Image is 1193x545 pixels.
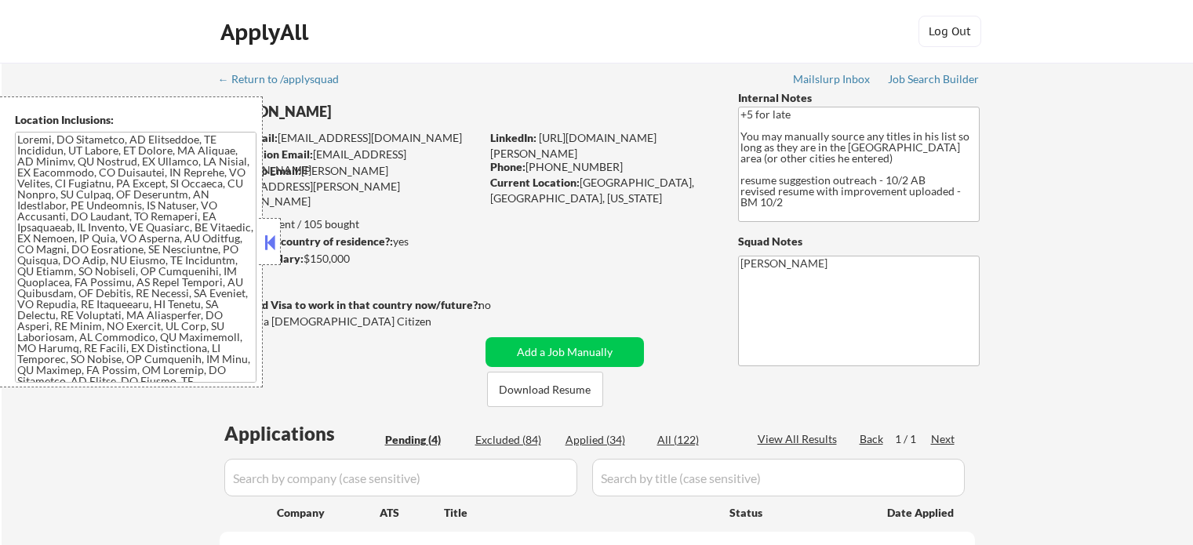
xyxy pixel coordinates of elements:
[478,297,523,313] div: no
[220,298,481,311] strong: Will need Visa to work in that country now/future?:
[490,131,657,160] a: [URL][DOMAIN_NAME][PERSON_NAME]
[758,431,842,447] div: View All Results
[224,459,577,496] input: Search by company (case sensitive)
[729,498,864,526] div: Status
[888,74,980,85] div: Job Search Builder
[220,130,480,146] div: [EMAIL_ADDRESS][DOMAIN_NAME]
[220,102,542,122] div: [PERSON_NAME]
[738,234,980,249] div: Squad Notes
[490,160,526,173] strong: Phone:
[444,505,715,521] div: Title
[490,131,536,144] strong: LinkedIn:
[218,73,354,89] a: ← Return to /applysquad
[277,505,380,521] div: Company
[887,505,956,521] div: Date Applied
[793,74,871,85] div: Mailslurp Inbox
[220,147,480,177] div: [EMAIL_ADDRESS][DOMAIN_NAME]
[918,16,981,47] button: Log Out
[490,175,712,205] div: [GEOGRAPHIC_DATA], [GEOGRAPHIC_DATA], [US_STATE]
[224,424,380,443] div: Applications
[486,337,644,367] button: Add a Job Manually
[380,505,444,521] div: ATS
[738,90,980,106] div: Internal Notes
[219,216,480,232] div: 34 sent / 105 bought
[931,431,956,447] div: Next
[793,73,871,89] a: Mailslurp Inbox
[220,19,313,45] div: ApplyAll
[220,163,480,209] div: [PERSON_NAME][EMAIL_ADDRESS][PERSON_NAME][DOMAIN_NAME]
[566,432,644,448] div: Applied (34)
[219,234,393,248] strong: Can work in country of residence?:
[490,159,712,175] div: [PHONE_NUMBER]
[592,459,965,496] input: Search by title (case sensitive)
[895,431,931,447] div: 1 / 1
[15,112,256,128] div: Location Inclusions:
[385,432,464,448] div: Pending (4)
[219,251,480,267] div: $150,000
[860,431,885,447] div: Back
[490,176,580,189] strong: Current Location:
[219,234,475,249] div: yes
[218,74,354,85] div: ← Return to /applysquad
[475,432,554,448] div: Excluded (84)
[657,432,736,448] div: All (122)
[487,372,603,407] button: Download Resume
[220,314,485,329] div: Yes, I am a [DEMOGRAPHIC_DATA] Citizen
[888,73,980,89] a: Job Search Builder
